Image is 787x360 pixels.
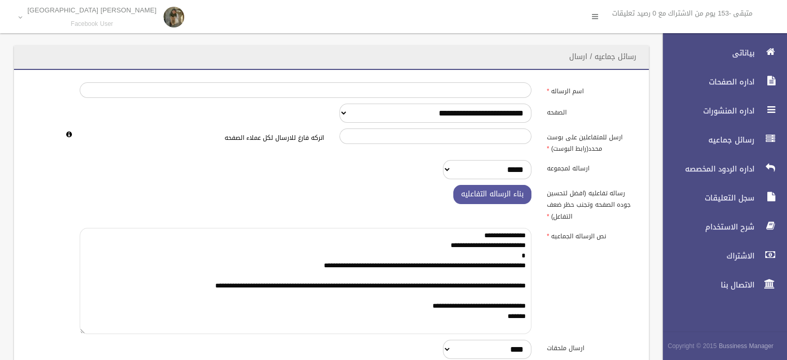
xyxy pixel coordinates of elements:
label: رساله تفاعليه (افضل لتحسين جوده الصفحه وتجنب حظر ضعف التفاعل) [539,185,643,222]
strong: Bussiness Manager [719,340,774,352]
span: Copyright © 2015 [667,340,717,352]
span: اداره الصفحات [654,77,758,87]
span: الاشتراك [654,251,758,261]
a: بياناتى [654,41,787,64]
span: سجل التعليقات [654,193,758,203]
a: الاتصال بنا [654,273,787,296]
a: سجل التعليقات [654,186,787,209]
label: ارسل للمتفاعلين على بوست محدد(رابط البوست) [539,128,643,154]
a: الاشتراك [654,244,787,267]
p: [PERSON_NAME] [GEOGRAPHIC_DATA] [27,6,156,14]
a: اداره الصفحات [654,70,787,93]
label: الصفحه [539,104,643,118]
a: اداره المنشورات [654,99,787,122]
span: اداره المنشورات [654,106,758,116]
span: اداره الردود المخصصه [654,164,758,174]
span: رسائل جماعيه [654,135,758,145]
label: اسم الرساله [539,82,643,97]
span: الاتصال بنا [654,280,758,290]
span: شرح الاستخدام [654,222,758,232]
label: ارساله لمجموعه [539,160,643,175]
h6: اتركه فارغ للارسال لكل عملاء الصفحه [80,135,323,141]
a: اداره الردود المخصصه [654,157,787,180]
a: رسائل جماعيه [654,128,787,151]
small: Facebook User [27,20,156,28]
header: رسائل جماعيه / ارسال [557,47,649,67]
label: نص الرساله الجماعيه [539,228,643,242]
button: بناء الرساله التفاعليه [453,185,531,204]
a: شرح الاستخدام [654,215,787,238]
label: ارسال ملحقات [539,340,643,354]
span: بياناتى [654,48,758,58]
